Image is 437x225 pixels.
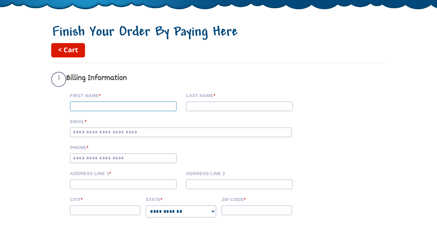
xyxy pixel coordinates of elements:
label: State [146,196,217,202]
label: Last name [186,92,297,98]
label: First Name [70,92,181,98]
label: Phone [70,144,181,150]
a: < Cart [51,43,85,57]
label: Address Line 1 [70,170,181,176]
h1: Finish Your Order By Paying Here [51,25,386,40]
label: Address Line 2 [186,170,297,176]
label: City [70,196,141,202]
span: 1 [51,72,66,87]
label: Zip code [222,196,293,202]
label: Email [70,118,302,124]
h3: Billing Information [51,72,302,87]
